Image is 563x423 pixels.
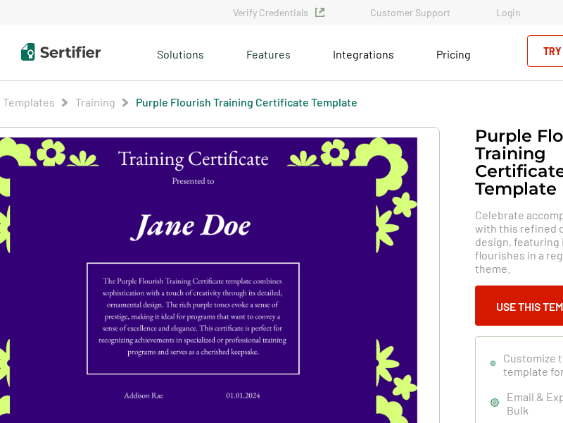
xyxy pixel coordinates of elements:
[246,44,291,61] span: Features
[436,44,471,61] a: Pricing
[436,47,471,61] span: Pricing
[136,95,358,109] span: Purple Flourish Training Certificate Template
[75,95,115,109] span: Training
[315,8,324,17] img: Verified
[233,6,324,18] a: Verify Credentials
[370,6,450,18] a: Customer Support
[496,6,521,18] a: Login
[333,44,394,61] a: Integrations
[157,44,204,61] span: Solutions
[21,43,101,61] img: Sertifier | Digital Credentialing Platform
[333,47,394,61] span: Integrations
[136,95,358,109] a: Purple Flourish Training Certificate Template
[75,95,115,109] a: Training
